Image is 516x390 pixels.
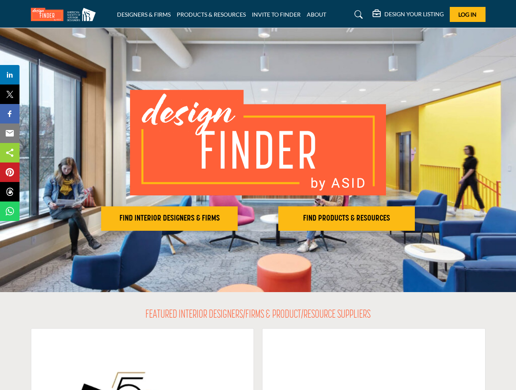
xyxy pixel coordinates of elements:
h5: DESIGN YOUR LISTING [384,11,444,18]
a: ABOUT [307,11,326,18]
img: Site Logo [31,8,100,21]
a: DESIGNERS & FIRMS [117,11,171,18]
a: INVITE TO FINDER [252,11,301,18]
h2: FIND PRODUCTS & RESOURCES [281,214,412,223]
a: Search [347,8,368,21]
a: PRODUCTS & RESOURCES [177,11,246,18]
h2: FEATURED INTERIOR DESIGNERS/FIRMS & PRODUCT/RESOURCE SUPPLIERS [145,308,371,322]
span: Log In [458,11,477,18]
h2: FIND INTERIOR DESIGNERS & FIRMS [104,214,235,223]
div: DESIGN YOUR LISTING [373,10,444,19]
button: Log In [450,7,486,22]
button: FIND PRODUCTS & RESOURCES [278,206,415,231]
button: FIND INTERIOR DESIGNERS & FIRMS [101,206,238,231]
img: image [130,90,386,195]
